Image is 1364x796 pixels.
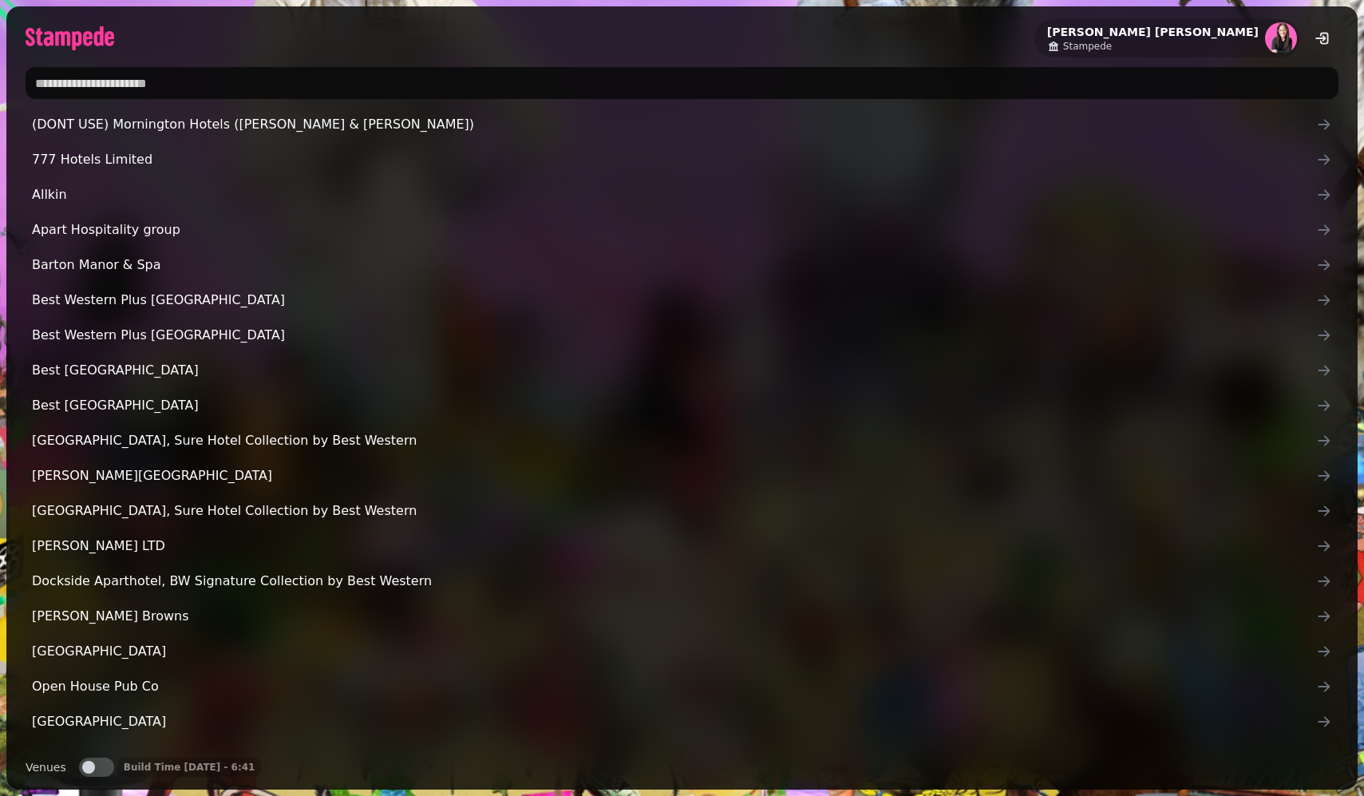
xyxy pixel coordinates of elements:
[1047,24,1259,40] h2: [PERSON_NAME] [PERSON_NAME]
[26,390,1338,422] a: Best [GEOGRAPHIC_DATA]
[1047,40,1259,53] a: Stampede
[32,255,1316,275] span: Barton Manor & Spa
[26,565,1338,597] a: Dockside Aparthotel, BW Signature Collection by Best Western
[32,150,1316,169] span: 777 Hotels Limited
[26,460,1338,492] a: [PERSON_NAME][GEOGRAPHIC_DATA]
[124,761,255,774] p: Build Time [DATE] - 6:41
[32,361,1316,380] span: Best [GEOGRAPHIC_DATA]
[26,109,1338,141] a: (DONT USE) Mornington Hotels ([PERSON_NAME] & [PERSON_NAME])
[26,758,66,777] label: Venues
[26,354,1338,386] a: Best [GEOGRAPHIC_DATA]
[26,495,1338,527] a: [GEOGRAPHIC_DATA], Sure Hotel Collection by Best Western
[32,431,1316,450] span: [GEOGRAPHIC_DATA], Sure Hotel Collection by Best Western
[26,706,1338,738] a: [GEOGRAPHIC_DATA]
[26,319,1338,351] a: Best Western Plus [GEOGRAPHIC_DATA]
[32,607,1316,626] span: [PERSON_NAME] Browns
[32,466,1316,485] span: [PERSON_NAME][GEOGRAPHIC_DATA]
[26,636,1338,667] a: [GEOGRAPHIC_DATA]
[32,220,1316,240] span: Apart Hospitality group
[32,642,1316,661] span: [GEOGRAPHIC_DATA]
[26,671,1338,703] a: Open House Pub Co
[26,425,1338,457] a: [GEOGRAPHIC_DATA], Sure Hotel Collection by Best Western
[26,284,1338,316] a: Best Western Plus [GEOGRAPHIC_DATA]
[26,741,1338,773] a: The Boars Head
[1307,22,1338,54] button: logout
[26,530,1338,562] a: [PERSON_NAME] LTD
[26,249,1338,281] a: Barton Manor & Spa
[26,600,1338,632] a: [PERSON_NAME] Browns
[32,291,1316,310] span: Best Western Plus [GEOGRAPHIC_DATA]
[26,179,1338,211] a: Allkin
[1063,40,1112,53] span: Stampede
[32,537,1316,556] span: [PERSON_NAME] LTD
[32,185,1316,204] span: Allkin
[32,115,1316,134] span: (DONT USE) Mornington Hotels ([PERSON_NAME] & [PERSON_NAME])
[26,214,1338,246] a: Apart Hospitality group
[26,26,114,50] img: logo
[32,396,1316,415] span: Best [GEOGRAPHIC_DATA]
[26,144,1338,176] a: 777 Hotels Limited
[1265,22,1297,54] img: aHR0cHM6Ly93d3cuZ3JhdmF0YXIuY29tL2F2YXRhci81ZjI2MzEzYWU4MzJiMzEwZWEyNzlmYWY0NDUxM2M3NT9zPTE1MCZkP...
[32,712,1316,731] span: [GEOGRAPHIC_DATA]
[32,677,1316,696] span: Open House Pub Co
[32,572,1316,591] span: Dockside Aparthotel, BW Signature Collection by Best Western
[32,501,1316,521] span: [GEOGRAPHIC_DATA], Sure Hotel Collection by Best Western
[32,326,1316,345] span: Best Western Plus [GEOGRAPHIC_DATA]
